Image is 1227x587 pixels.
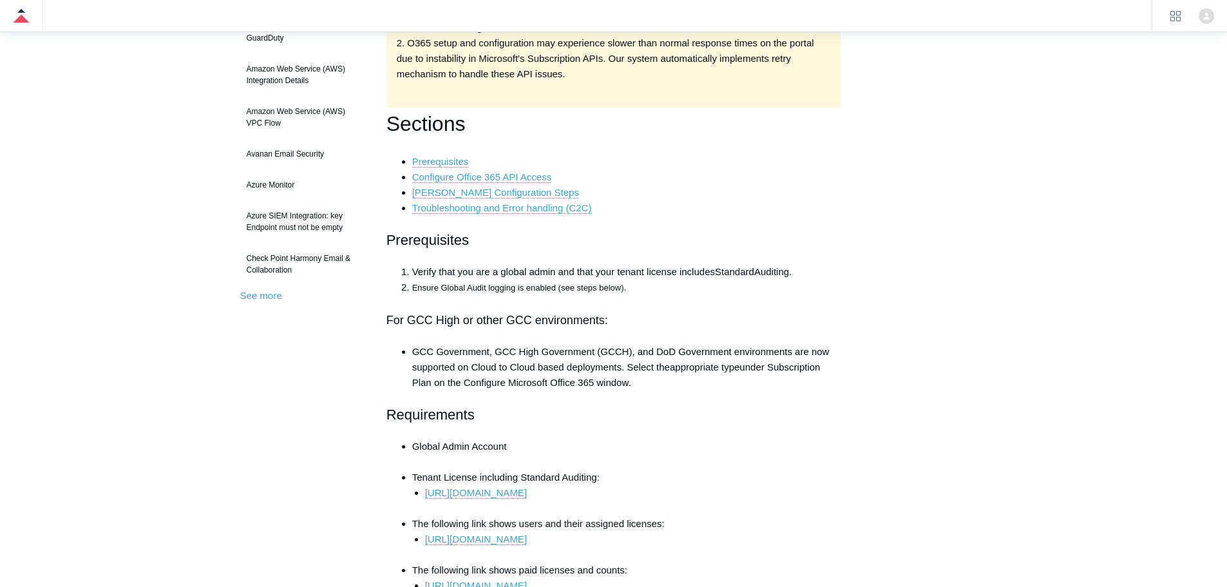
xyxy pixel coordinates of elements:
[789,266,792,277] span: .
[754,266,789,277] span: Auditing
[412,187,579,198] a: [PERSON_NAME] Configuration Steps
[670,361,739,372] span: appropriate type
[240,204,367,240] a: Azure SIEM Integration: key Endpoint must not be empty
[412,439,841,470] li: Global Admin Account
[240,57,367,93] a: Amazon Web Service (AWS) Integration Details
[240,173,367,197] a: Azure Monitor
[240,99,367,135] a: Amazon Web Service (AWS) VPC Flow
[412,202,592,214] a: Troubleshooting and Error handling (C2C)
[1199,8,1214,24] img: user avatar
[412,346,830,372] span: GCC Government, GCC High Government (GCCH), and DoD Government environments are now supported on ...
[386,403,841,426] h2: Requirements
[1199,8,1214,24] zd-hc-trigger: Click your profile icon to open the profile menu
[240,246,367,282] a: Check Point Harmony Email & Collaboration
[412,266,715,277] span: Verify that you are a global admin and that your tenant license includes
[412,283,626,293] span: Ensure Global Audit logging is enabled (see steps below).
[386,314,608,327] span: For GCC High or other GCC environments:
[412,361,821,388] span: under Subscription Plan on the Configure Microsoft Office 365 window.
[412,156,469,168] a: Prerequisites
[412,516,841,563] li: The following link shows users and their assigned licenses:
[425,487,527,499] a: [URL][DOMAIN_NAME]
[386,229,841,251] h2: Prerequisites
[240,290,282,301] a: See more
[412,470,841,516] li: Tenant License including Standard Auditing:
[240,142,367,166] a: Avanan Email Security
[412,171,552,183] a: Configure Office 365 API Access
[715,266,754,277] span: Standard
[386,108,841,140] h1: Sections
[425,534,527,545] a: [URL][DOMAIN_NAME]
